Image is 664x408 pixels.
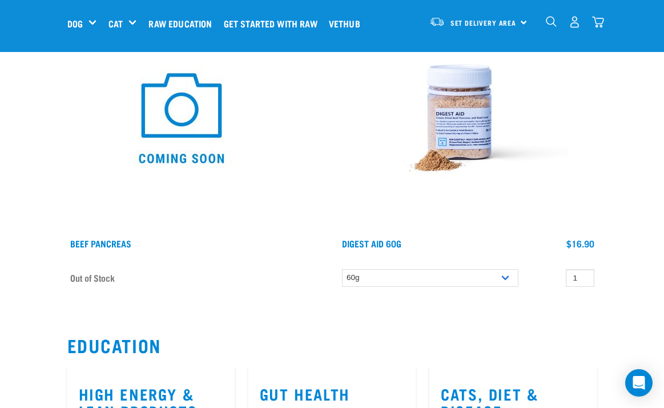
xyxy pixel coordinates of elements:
[592,16,604,28] img: home-icon@2x.png
[566,269,594,287] input: 1
[566,238,594,249] div: $16.90
[546,16,557,27] img: home-icon-1@2x.png
[339,4,568,233] img: Raw Essentials Digest Aid Pet Supplement
[326,1,369,46] a: Vethub
[569,16,581,28] img: user.png
[70,241,131,246] a: Beef Pancreas
[67,335,597,355] h2: Education
[221,1,326,46] a: Get started with Raw
[108,17,123,30] a: Cat
[450,21,517,25] span: Set Delivery Area
[67,17,83,30] a: Dog
[625,369,653,397] div: Open Intercom Messenger
[70,269,115,286] span: Out of Stock
[342,241,401,246] a: Digest Aid 60g
[67,4,296,233] img: COMING SOON
[429,17,445,27] img: van-moving.png
[260,389,350,398] a: Gut Health
[146,1,220,46] a: Raw Education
